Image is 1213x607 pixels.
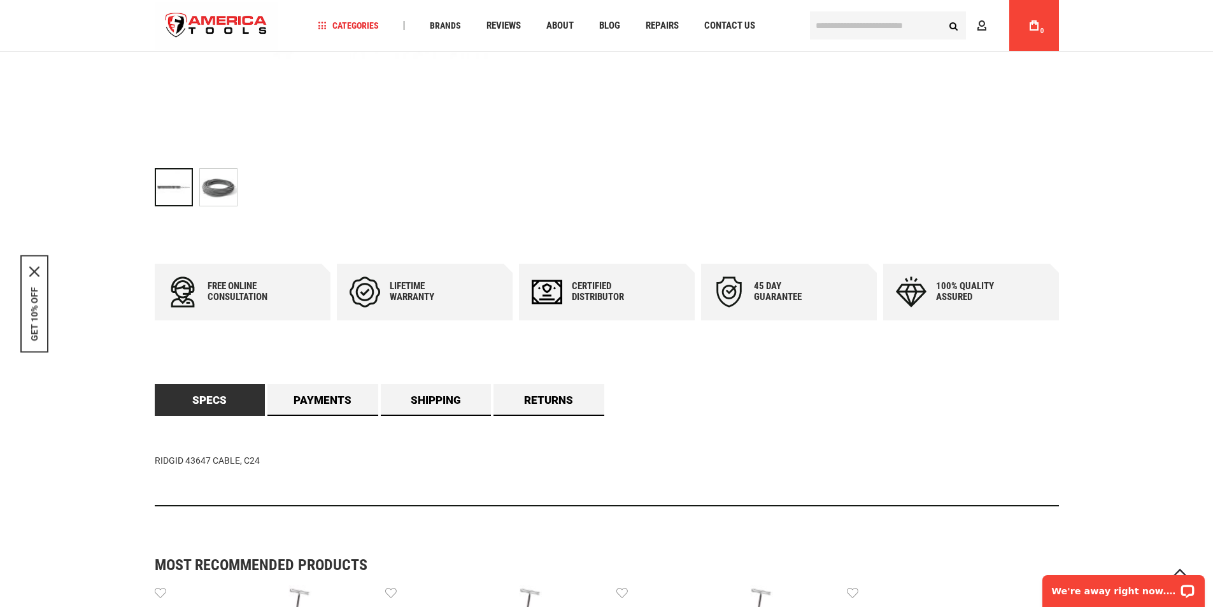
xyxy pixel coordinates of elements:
a: Payments [267,384,378,416]
button: Search [942,13,966,38]
div: RIDGID 43647 CABLE, C24 [155,416,1059,506]
div: Lifetime warranty [390,281,466,303]
a: About [541,17,579,34]
a: Repairs [640,17,685,34]
a: Brands [424,17,467,34]
svg: close icon [29,266,39,276]
img: America Tools [155,2,278,50]
span: Brands [430,21,461,30]
div: Free online consultation [208,281,284,303]
span: Blog [599,21,620,31]
a: Specs [155,384,266,416]
strong: Most Recommended Products [155,557,1014,573]
div: 100% quality assured [936,281,1012,303]
span: Contact Us [704,21,755,31]
a: Blog [593,17,626,34]
div: 45 day Guarantee [754,281,830,303]
span: Categories [318,21,379,30]
a: Returns [493,384,604,416]
button: Close [29,266,39,276]
div: RIDGID 43647 CABLE, C24 [199,162,238,213]
a: Reviews [481,17,527,34]
a: store logo [155,2,278,50]
a: Shipping [381,384,492,416]
button: GET 10% OFF [29,287,39,341]
span: About [546,21,574,31]
div: RIDGID 43647 CABLE, C24 [155,162,199,213]
div: Certified Distributor [572,281,648,303]
a: Categories [312,17,385,34]
span: 0 [1040,27,1044,34]
a: Contact Us [699,17,761,34]
span: Repairs [646,21,679,31]
img: RIDGID 43647 CABLE, C24 [200,169,237,206]
iframe: LiveChat chat widget [1034,567,1213,607]
span: Reviews [486,21,521,31]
